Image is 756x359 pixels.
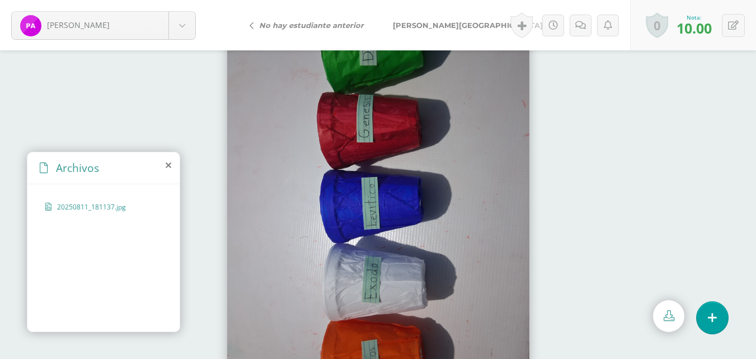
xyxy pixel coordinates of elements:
[259,21,364,30] i: No hay estudiante anterior
[166,161,171,170] i: close
[646,12,668,38] a: 0
[56,160,99,175] span: Archivos
[57,202,149,212] span: 20250811_181137.jpg
[677,18,712,38] span: 10.00
[677,13,712,21] div: Nota:
[378,12,561,39] a: [PERSON_NAME][GEOGRAPHIC_DATA]
[241,12,378,39] a: No hay estudiante anterior
[20,15,41,36] img: afa90bd3f08ac15917ed9109f67b10f3.png
[12,12,195,39] a: [PERSON_NAME]
[393,21,543,30] span: [PERSON_NAME][GEOGRAPHIC_DATA]
[47,20,110,30] span: [PERSON_NAME]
